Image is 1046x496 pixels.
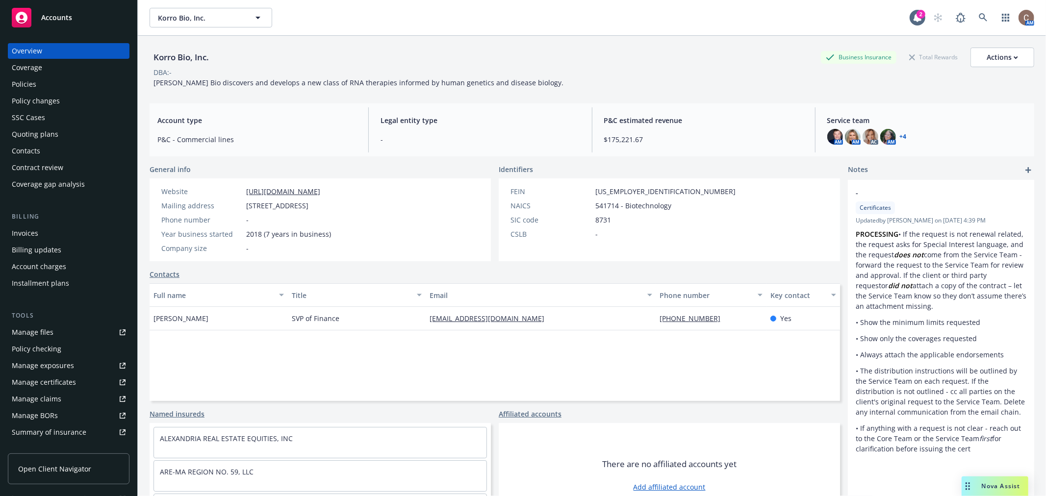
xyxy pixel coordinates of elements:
[292,313,339,323] span: SVP of Finance
[12,242,61,258] div: Billing updates
[12,126,58,142] div: Quoting plans
[780,313,791,323] span: Yes
[634,482,706,492] a: Add affiliated account
[856,317,1026,327] p: • Show the minimum limits requested
[856,366,1026,417] p: • The distribution instructions will be outlined by the Service Team on each request. If the dist...
[161,200,242,211] div: Mailing address
[430,314,552,323] a: [EMAIL_ADDRESS][DOMAIN_NAME]
[12,259,66,274] div: Account charges
[8,143,129,159] a: Contacts
[894,250,924,259] em: does not
[499,164,533,174] span: Identifiers
[888,281,913,290] em: did not
[660,290,752,300] div: Phone number
[8,76,129,92] a: Policies
[848,164,868,176] span: Notes
[996,8,1016,27] a: Switch app
[595,215,611,225] span: 8731
[962,476,974,496] div: Drag to move
[381,134,580,145] span: -
[979,434,992,443] em: first
[770,290,825,300] div: Key contact
[12,60,42,75] div: Coverage
[8,259,129,274] a: Account charges
[12,76,36,92] div: Policies
[845,129,861,145] img: photo
[8,324,129,340] a: Manage files
[8,43,129,59] a: Overview
[8,374,129,390] a: Manage certificates
[246,200,308,211] span: [STREET_ADDRESS]
[8,4,129,31] a: Accounts
[8,93,129,109] a: Policy changes
[987,48,1018,67] div: Actions
[973,8,993,27] a: Search
[150,8,272,27] button: Korro Bio, Inc.
[160,467,254,476] a: ARE-MA REGION NO. 59, LLC
[510,186,591,197] div: FEIN
[499,409,561,419] a: Affiliated accounts
[150,283,288,307] button: Full name
[656,283,766,307] button: Phone number
[863,129,878,145] img: photo
[8,176,129,192] a: Coverage gap analysis
[928,8,948,27] a: Start snowing
[8,341,129,357] a: Policy checking
[12,43,42,59] div: Overview
[12,93,60,109] div: Policy changes
[158,13,243,23] span: Korro Bio, Inc.
[12,225,38,241] div: Invoices
[246,215,249,225] span: -
[856,349,1026,360] p: • Always attach the applicable endorsements
[12,358,74,373] div: Manage exposures
[12,176,85,192] div: Coverage gap analysis
[8,212,129,222] div: Billing
[12,391,61,407] div: Manage claims
[292,290,411,300] div: Title
[12,143,40,159] div: Contacts
[860,203,891,212] span: Certificates
[848,180,1034,462] div: -CertificatesUpdatedby [PERSON_NAME] on [DATE] 4:39 PMPROCESSING• If the request is not renewal r...
[970,48,1034,67] button: Actions
[12,160,63,175] div: Contract review
[161,243,242,253] div: Company size
[8,424,129,440] a: Summary of insurance
[12,341,61,357] div: Policy checking
[12,408,58,423] div: Manage BORs
[604,134,803,145] span: $175,221.67
[153,67,172,77] div: DBA: -
[288,283,426,307] button: Title
[8,311,129,321] div: Tools
[18,464,91,474] span: Open Client Navigator
[595,229,598,239] span: -
[880,129,896,145] img: photo
[856,229,1026,311] p: • If the request is not renewal related, the request asks for Special Interest language, and the ...
[982,482,1020,490] span: Nova Assist
[161,215,242,225] div: Phone number
[602,458,737,470] span: There are no affiliated accounts yet
[8,441,129,457] a: Policy AI ingestions
[157,134,357,145] span: P&C - Commercial lines
[153,78,563,87] span: [PERSON_NAME] Bio discovers and develops a new class of RNA therapies informed by human genetics ...
[150,409,204,419] a: Named insureds
[827,115,1026,125] span: Service team
[157,115,357,125] span: Account type
[510,200,591,211] div: NAICS
[160,434,293,443] a: ALEXANDRIA REAL ESTATE EQUITIES, INC
[12,324,53,340] div: Manage files
[8,275,129,291] a: Installment plans
[856,333,1026,344] p: • Show only the coverages requested
[381,115,580,125] span: Legal entity type
[8,408,129,423] a: Manage BORs
[917,10,925,19] div: 2
[510,215,591,225] div: SIC code
[856,188,1001,198] span: -
[8,110,129,125] a: SSC Cases
[8,60,129,75] a: Coverage
[12,275,69,291] div: Installment plans
[8,358,129,373] span: Manage exposures
[8,126,129,142] a: Quoting plans
[856,423,1026,454] p: • If anything with a request is not clear - reach out to the Core Team or the Service Team for cl...
[153,290,273,300] div: Full name
[150,51,213,64] div: Korro Bio, Inc.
